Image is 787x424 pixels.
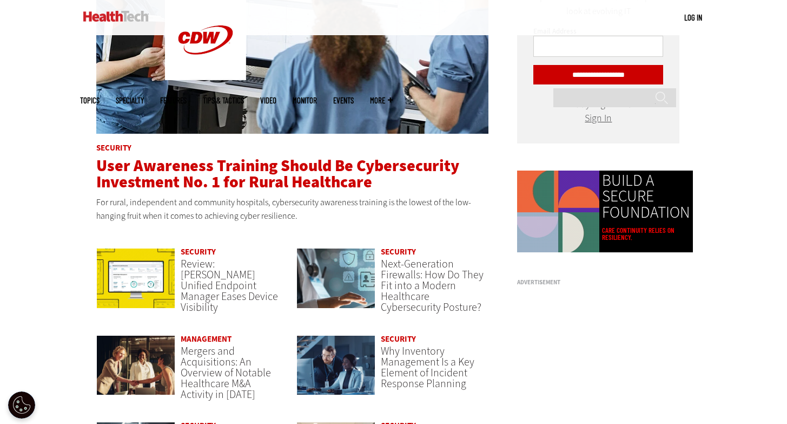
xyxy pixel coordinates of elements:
[602,173,690,220] a: BUILD A SECURE FOUNDATION
[333,96,354,105] a: Events
[116,96,144,105] span: Specialty
[260,96,276,105] a: Video
[83,11,149,22] img: Home
[381,334,416,344] a: Security
[181,257,278,315] a: Review: [PERSON_NAME] Unified Endpoint Manager Eases Device Visibility
[96,142,131,153] a: Security
[8,392,35,419] button: Open Preferences
[602,227,690,241] a: Care continuity relies on resiliency.
[533,101,663,122] div: Already registered?
[370,96,393,105] span: More
[96,248,176,309] img: Ivanti Unified Endpoint Manager
[96,248,176,319] a: Ivanti Unified Endpoint Manager
[181,344,271,402] a: Mergers and Acquisitions: An Overview of Notable Healthcare M&A Activity in [DATE]
[181,334,232,344] a: Management
[181,246,216,257] a: Security
[517,171,599,253] img: Colorful animated shapes
[96,335,176,406] a: business leaders shake hands in conference room
[381,257,484,315] a: Next-Generation Firewalls: How Do They Fit into a Modern Healthcare Cybersecurity Posture?
[381,344,474,391] a: Why Inventory Management Is a Key Element of Incident Response Planning
[96,335,176,396] img: business leaders shake hands in conference room
[203,96,244,105] a: Tips & Tactics
[684,12,702,23] div: User menu
[296,335,376,396] img: IT team confers over monitor
[8,392,35,419] div: Cookie Settings
[585,112,612,125] a: Sign In
[296,248,376,319] a: Doctor using secure tablet
[80,96,100,105] span: Topics
[96,155,459,193] a: User Awareness Training Should Be Cybersecurity Investment No. 1 for Rural Healthcare
[517,279,679,285] h3: Advertisement
[296,248,376,309] img: Doctor using secure tablet
[160,96,187,105] a: Features
[296,335,376,406] a: IT team confers over monitor
[684,12,702,22] a: Log in
[96,195,489,223] p: For rural, independent and community hospitals, cybersecurity awareness training is the lowest of...
[381,246,416,257] a: Security
[293,96,317,105] a: MonITor
[165,71,246,83] a: CDW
